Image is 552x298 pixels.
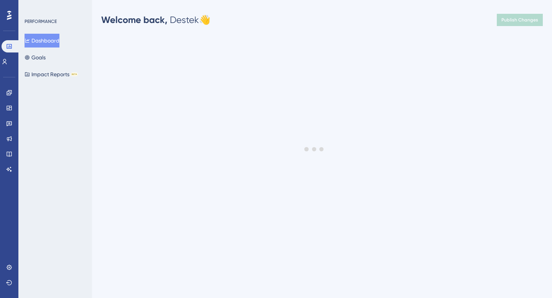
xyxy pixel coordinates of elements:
[25,18,57,25] div: PERFORMANCE
[101,14,210,26] div: Destek 👋
[71,72,78,76] div: BETA
[25,34,59,47] button: Dashboard
[25,51,46,64] button: Goals
[25,67,78,81] button: Impact ReportsBETA
[101,14,168,25] span: Welcome back,
[497,14,543,26] button: Publish Changes
[501,17,538,23] span: Publish Changes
